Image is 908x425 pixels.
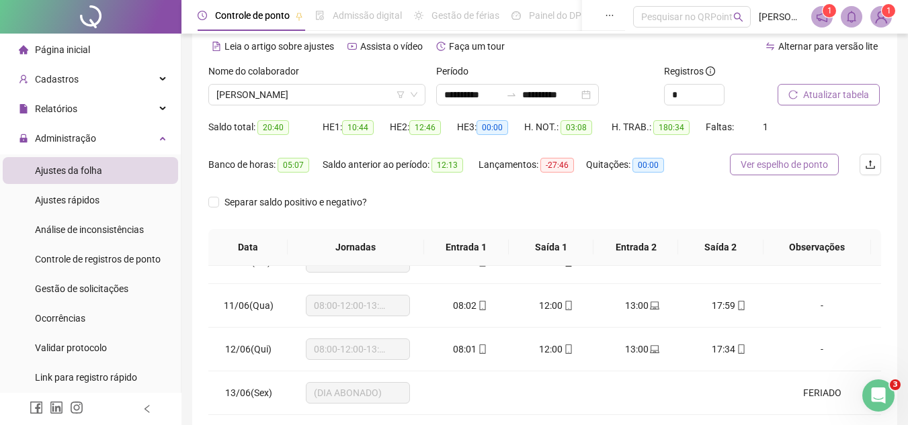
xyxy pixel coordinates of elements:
[803,87,869,102] span: Atualizar tabela
[390,120,457,135] div: HE 2:
[827,6,832,15] span: 1
[774,240,860,254] span: Observações
[342,120,374,135] span: 10:44
[664,64,715,79] span: Registros
[712,300,735,311] span: 17:59
[410,91,418,99] span: down
[453,344,477,355] span: 08:01
[208,64,308,79] label: Nome do colaborador
[30,401,43,414] span: facebook
[766,42,775,51] span: swap
[803,387,841,398] span: FERIADO
[605,11,614,20] span: ellipsis
[477,120,508,135] span: 00:00
[653,120,690,135] span: 180:34
[735,301,746,310] span: mobile
[323,157,479,173] div: Saldo anterior ao período:
[479,157,586,173] div: Lançamentos:
[788,90,798,99] span: reload
[288,229,424,266] th: Jornadas
[712,344,735,355] span: 17:34
[224,300,274,311] span: 11/06(Qua)
[563,301,573,310] span: mobile
[208,157,323,173] div: Banco de horas:
[763,122,768,132] span: 1
[625,344,649,355] span: 13:00
[50,401,63,414] span: linkedin
[142,404,152,414] span: left
[35,342,107,353] span: Validar protocolo
[397,91,405,99] span: filter
[314,339,402,359] span: 08:00-12:00-13:00-17:00
[823,4,836,17] sup: 1
[225,344,272,355] span: 12/06(Qui)
[563,344,573,354] span: mobile
[453,300,477,311] span: 08:02
[506,89,517,100] span: to
[649,301,659,310] span: laptop
[509,229,593,266] th: Saída 1
[35,372,137,383] span: Link para registro rápido
[890,379,901,390] span: 3
[586,157,680,173] div: Quitações:
[593,229,678,266] th: Entrada 2
[323,120,390,135] div: HE 1:
[257,120,289,135] span: 20:40
[778,84,880,105] button: Atualizar tabela
[215,10,290,21] span: Controle de ponto
[706,66,715,76] span: info-circle
[212,42,221,51] span: file-text
[539,300,563,311] span: 12:00
[208,229,288,266] th: Data
[477,301,487,310] span: mobile
[35,133,96,144] span: Administração
[649,344,659,354] span: laptop
[449,41,505,52] span: Faça um tour
[35,195,99,205] span: Ajustes rápidos
[224,41,334,52] span: Leia o artigo sobre ajustes
[360,41,423,52] span: Assista o vídeo
[733,12,743,22] span: search
[414,11,423,20] span: sun
[511,11,521,20] span: dashboard
[506,89,517,100] span: swap-right
[35,165,102,176] span: Ajustes da folha
[216,85,417,105] span: VITOR HENRIQUE ALVES DE OLIVEIRA
[821,300,823,311] span: -
[816,11,828,23] span: notification
[882,4,895,17] sup: Atualize o seu contato no menu Meus Dados
[35,254,161,265] span: Controle de registros de ponto
[845,11,858,23] span: bell
[561,120,592,135] span: 03:08
[477,344,487,354] span: mobile
[333,10,402,21] span: Admissão digital
[632,158,664,173] span: 00:00
[539,344,563,355] span: 12:00
[431,10,499,21] span: Gestão de férias
[35,74,79,85] span: Cadastros
[730,154,839,175] button: Ver espelho de ponto
[70,401,83,414] span: instagram
[865,159,876,170] span: upload
[19,75,28,84] span: user-add
[225,387,272,398] span: 13/06(Sex)
[821,344,823,355] span: -
[778,41,878,52] span: Alternar para versão lite
[529,10,581,21] span: Painel do DP
[524,120,612,135] div: H. NOT.:
[612,120,706,135] div: H. TRAB.:
[347,42,357,51] span: youtube
[35,103,77,114] span: Relatórios
[19,134,28,143] span: lock
[208,120,323,135] div: Saldo total:
[862,379,895,412] iframe: Intercom live chat
[19,104,28,113] span: file
[436,42,446,51] span: history
[886,6,891,15] span: 1
[457,120,524,135] div: HE 3:
[35,44,90,55] span: Página inicial
[735,344,746,354] span: mobile
[198,11,207,20] span: clock-circle
[678,229,763,266] th: Saída 2
[431,158,463,173] span: 12:13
